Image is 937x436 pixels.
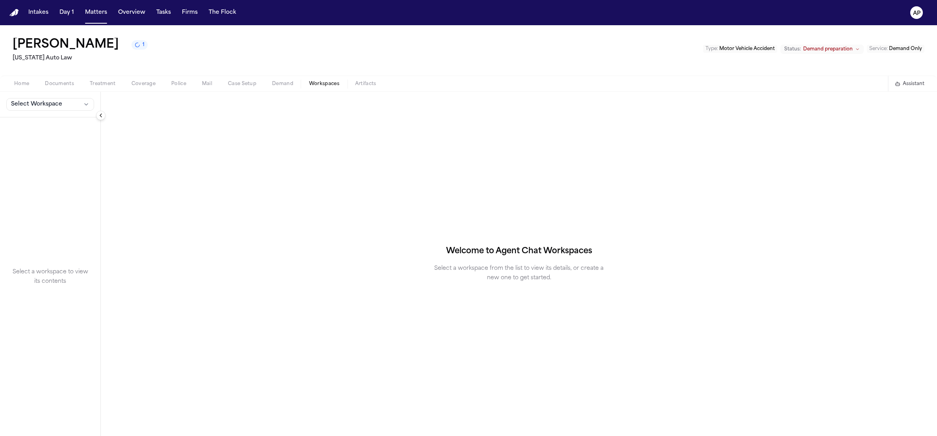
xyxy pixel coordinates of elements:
[869,46,888,51] span: Service :
[9,9,19,17] img: Finch Logo
[171,81,186,87] span: Police
[202,81,212,87] span: Mail
[228,81,256,87] span: Case Setup
[115,6,148,20] button: Overview
[179,6,201,20] button: Firms
[431,264,607,283] p: Select a workspace from the list to view its details, or create a new one to get started.
[784,46,801,52] span: Status:
[45,81,74,87] span: Documents
[706,46,718,51] span: Type :
[889,46,922,51] span: Demand Only
[719,46,775,51] span: Motor Vehicle Accident
[56,6,77,20] button: Day 1
[13,38,119,52] h1: [PERSON_NAME]
[82,6,110,20] button: Matters
[780,45,864,54] button: Change status from Demand preparation
[867,45,924,53] button: Edit Service: Demand Only
[703,45,777,53] button: Edit Type: Motor Vehicle Accident
[131,40,148,50] button: 1 active task
[895,81,924,87] button: Assistant
[14,81,29,87] span: Home
[272,81,293,87] span: Demand
[206,6,239,20] button: The Flock
[446,245,592,258] h2: Welcome to Agent Chat Workspaces
[803,46,853,52] span: Demand preparation
[903,81,924,87] span: Assistant
[9,267,91,286] p: Select a workspace to view its contents
[6,98,94,111] button: Select Workspace
[96,111,106,120] button: Collapse sidebar
[25,6,52,20] button: Intakes
[309,81,339,87] span: Workspaces
[143,42,144,48] span: 1
[131,81,156,87] span: Coverage
[355,81,376,87] span: Artifacts
[13,54,148,63] h2: [US_STATE] Auto Law
[13,38,119,52] button: Edit matter name
[153,6,174,20] button: Tasks
[90,81,116,87] span: Treatment
[9,9,19,17] a: Home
